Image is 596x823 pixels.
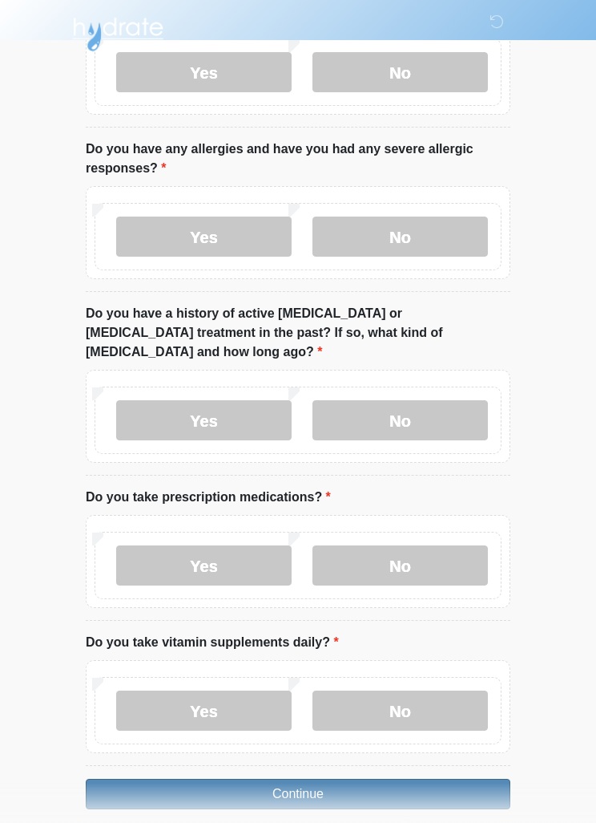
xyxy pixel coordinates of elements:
[312,691,488,731] label: No
[116,217,292,257] label: Yes
[312,52,488,92] label: No
[86,633,339,652] label: Do you take vitamin supplements daily?
[116,400,292,440] label: Yes
[312,545,488,586] label: No
[70,12,166,52] img: Hydrate IV Bar - Scottsdale Logo
[312,400,488,440] label: No
[86,488,331,507] label: Do you take prescription medications?
[116,691,292,731] label: Yes
[86,779,510,809] button: Continue
[86,304,510,362] label: Do you have a history of active [MEDICAL_DATA] or [MEDICAL_DATA] treatment in the past? If so, wh...
[312,217,488,257] label: No
[86,140,510,178] label: Do you have any allergies and have you had any severe allergic responses?
[116,52,292,92] label: Yes
[116,545,292,586] label: Yes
